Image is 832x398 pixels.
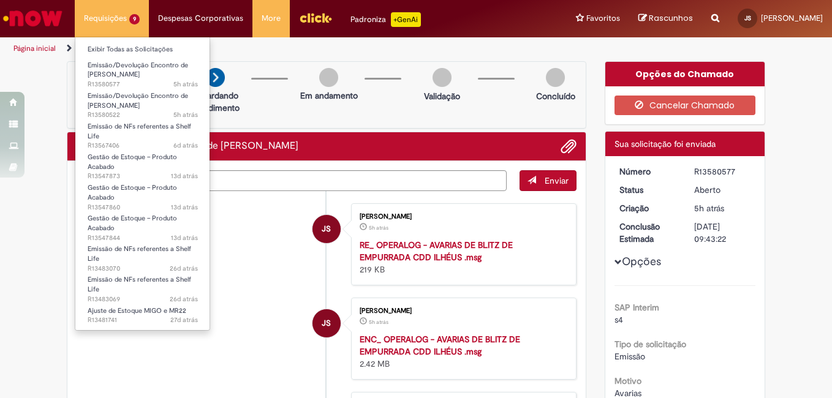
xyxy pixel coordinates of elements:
[170,264,198,273] time: 04/09/2025 21:16:11
[88,110,198,120] span: R13580522
[88,91,188,110] span: Emissão/Devolução Encontro de [PERSON_NAME]
[173,141,198,150] time: 25/09/2025 15:37:35
[75,37,210,331] ul: Requisições
[615,138,716,149] span: Sua solicitação foi enviada
[173,80,198,89] span: 5h atrás
[88,315,198,325] span: R13481741
[638,13,693,24] a: Rascunhos
[300,89,358,102] p: Em andamento
[75,89,210,116] a: Aberto R13580522 : Emissão/Devolução Encontro de Contas Fornecedor
[88,275,191,294] span: Emissão de NFs referentes a Shelf Life
[615,314,623,325] span: s4
[171,203,198,212] span: 13d atrás
[561,138,577,154] button: Adicionar anexos
[319,68,338,87] img: img-circle-grey.png
[694,184,751,196] div: Aberto
[88,152,177,171] span: Gestão de Estoque – Produto Acabado
[173,110,198,119] span: 5h atrás
[610,184,686,196] dt: Status
[615,351,645,362] span: Emissão
[88,264,198,274] span: R13483070
[173,110,198,119] time: 30/09/2025 10:36:08
[536,90,575,102] p: Concluído
[360,239,513,263] a: RE_ OPERALOG - AVARIAS DE BLITZ DE EMPURRADA CDD ILHÉUS .msg
[75,59,210,85] a: Aberto R13580577 : Emissão/Devolução Encontro de Contas Fornecedor
[170,315,198,325] span: 27d atrás
[322,309,331,338] span: JS
[88,306,186,315] span: Ajuste de Estoque MIGO e MR22
[88,171,198,181] span: R13547873
[615,302,659,313] b: SAP Interim
[88,233,198,243] span: R13547844
[9,37,545,60] ul: Trilhas de página
[360,239,564,276] div: 219 KB
[88,295,198,304] span: R13483069
[88,80,198,89] span: R13580577
[615,96,756,115] button: Cancelar Chamado
[171,233,198,242] span: 13d atrás
[694,203,724,214] time: 30/09/2025 10:43:18
[129,14,140,24] span: 9
[610,165,686,178] dt: Número
[610,220,686,245] dt: Conclusão Estimada
[649,12,693,24] span: Rascunhos
[75,212,210,238] a: Aberto R13547844 : Gestão de Estoque – Produto Acabado
[72,89,132,114] p: Aguardando Aprovação
[186,89,245,114] p: Aguardando atendimento
[75,304,210,327] a: Aberto R13481741 : Ajuste de Estoque MIGO e MR22
[75,151,210,177] a: Aberto R13547873 : Gestão de Estoque – Produto Acabado
[171,203,198,212] time: 18/09/2025 15:36:01
[75,273,210,299] a: Aberto R13483069 : Emissão de NFs referentes a Shelf Life
[88,61,188,80] span: Emissão/Devolução Encontro de [PERSON_NAME]
[1,6,64,31] img: ServiceNow
[75,120,210,146] a: Aberto R13567406 : Emissão de NFs referentes a Shelf Life
[369,318,388,326] span: 5h atrás
[433,68,452,87] img: img-circle-grey.png
[173,141,198,150] span: 6d atrás
[605,62,765,86] div: Opções do Chamado
[586,12,620,24] span: Favoritos
[88,122,191,141] span: Emissão de NFs referentes a Shelf Life
[615,339,686,350] b: Tipo de solicitação
[173,80,198,89] time: 30/09/2025 10:43:19
[170,295,198,304] time: 04/09/2025 21:09:09
[88,141,198,151] span: R13567406
[322,214,331,244] span: JS
[312,215,341,243] div: Joao Victor Magalhaes Feliciano Dos Santos
[88,183,177,202] span: Gestão de Estoque – Produto Acabado
[369,224,388,231] span: 5h atrás
[369,318,388,326] time: 30/09/2025 10:42:59
[520,170,577,191] button: Enviar
[545,175,569,186] span: Enviar
[424,90,460,102] p: Validação
[170,264,198,273] span: 26d atrás
[75,181,210,208] a: Aberto R13547860 : Gestão de Estoque – Produto Acabado
[171,171,198,181] time: 18/09/2025 15:38:28
[299,9,332,27] img: click_logo_yellow_360x200.png
[360,333,564,370] div: 2.42 MB
[615,375,641,386] b: Motivo
[75,242,210,269] a: Aberto R13483070 : Emissão de NFs referentes a Shelf Life
[170,315,198,325] time: 04/09/2025 15:14:31
[350,12,421,27] div: Padroniza
[694,203,724,214] span: 5h atrás
[206,68,225,87] img: arrow-next.png
[75,43,210,56] a: Exibir Todas as Solicitações
[88,244,191,263] span: Emissão de NFs referentes a Shelf Life
[360,307,564,315] div: [PERSON_NAME]
[546,68,565,87] img: img-circle-grey.png
[171,171,198,181] span: 13d atrás
[312,309,341,337] div: Joao Victor Magalhaes Feliciano Dos Santos
[88,203,198,212] span: R13547860
[77,170,507,191] textarea: Digite sua mensagem aqui...
[761,13,823,23] span: [PERSON_NAME]
[694,165,751,178] div: R13580577
[360,213,564,220] div: [PERSON_NAME]
[158,12,243,24] span: Despesas Corporativas
[369,224,388,231] time: 30/09/2025 10:42:59
[170,295,198,304] span: 26d atrás
[610,202,686,214] dt: Criação
[694,220,751,245] div: [DATE] 09:43:22
[88,214,177,233] span: Gestão de Estoque – Produto Acabado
